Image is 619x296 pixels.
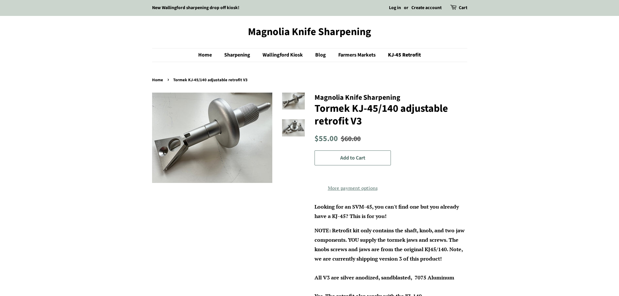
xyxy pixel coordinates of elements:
[258,48,309,62] a: Wallingford Kiosk
[411,5,442,11] a: Create account
[383,48,421,62] a: KJ-45 Retrofit
[340,154,365,161] span: Add to Cart
[167,75,171,84] span: ›
[404,4,408,12] li: or
[152,5,239,11] a: New Wallingford sharpening drop off kiosk!
[282,119,305,136] img: Tormek KJ-45/140 adjustable retrofit V3
[310,48,332,62] a: Blog
[282,93,305,110] img: Tormek KJ-45/140 adjustable retrofit V3
[173,77,249,83] span: Tormek KJ-45/140 adjustable retrofit V3
[315,92,400,103] span: Magnolia Knife Sharpening
[219,48,257,62] a: Sharpening
[315,133,338,144] span: $55.00
[315,102,467,127] h1: Tormek KJ-45/140 adjustable retrofit V3
[315,203,459,220] span: Looking for an SVM-45, you can't find one but you already have a KJ-45? This is for you!
[333,48,382,62] a: Farmers Markets
[198,48,218,62] a: Home
[152,77,467,84] nav: breadcrumbs
[389,5,401,11] a: Log in
[315,183,391,192] a: More payment options
[459,4,467,12] a: Cart
[152,77,165,83] a: Home
[315,150,391,166] button: Add to Cart
[152,93,272,183] img: Tormek KJ-45/140 adjustable retrofit V3
[152,26,467,38] a: Magnolia Knife Sharpening
[341,134,361,144] s: $60.00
